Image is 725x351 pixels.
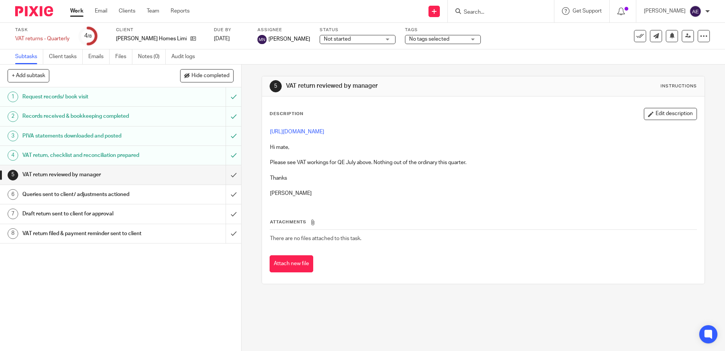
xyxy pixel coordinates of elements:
label: Status [320,27,395,33]
a: Files [115,49,132,64]
button: Hide completed [180,69,234,82]
h1: VAT return filed & payment reminder sent to client [22,228,153,239]
div: Instructions [661,83,697,89]
input: Search [463,9,531,16]
span: Hide completed [191,73,229,79]
span: There are no files attached to this task. [270,236,361,241]
a: Audit logs [171,49,201,64]
label: Assignee [257,27,310,33]
a: Team [147,7,159,15]
span: Not started [324,36,351,42]
label: Task [15,27,69,33]
div: 8 [8,228,18,239]
div: 1 [8,92,18,102]
h1: Request records/ book visit [22,91,153,103]
a: [URL][DOMAIN_NAME] [270,129,324,134]
p: Hi mate, [270,144,696,151]
span: [DATE] [214,36,230,41]
a: Client tasks [49,49,83,64]
h1: VAT return, checklist and reconciliation prepared [22,150,153,161]
label: Client [116,27,204,33]
h1: PIVA statements downloaded and posted [22,130,153,142]
p: [PERSON_NAME] [270,190,696,197]
div: 5 [270,80,282,92]
a: Reports [171,7,190,15]
div: 4 [8,150,18,161]
p: [PERSON_NAME] [644,7,686,15]
h1: VAT return reviewed by manager [22,169,153,180]
button: Attach new file [270,255,313,272]
span: [PERSON_NAME] [268,35,310,43]
h1: Draft return sent to client for approval [22,208,153,220]
div: 7 [8,209,18,219]
small: /8 [88,34,92,38]
h1: VAT return reviewed by manager [286,82,499,90]
h1: Queries sent to client/ adjustments actioned [22,189,153,200]
p: Description [270,111,303,117]
a: Work [70,7,83,15]
div: 2 [8,111,18,122]
span: No tags selected [409,36,449,42]
span: Attachments [270,220,306,224]
a: Emails [88,49,110,64]
p: [PERSON_NAME] Homes Limited [116,35,187,43]
img: Pixie [15,6,53,16]
div: 4 [84,32,92,40]
img: svg%3E [689,5,701,17]
label: Due by [214,27,248,33]
label: Tags [405,27,481,33]
a: Notes (0) [138,49,166,64]
div: 3 [8,131,18,141]
span: Get Support [573,8,602,14]
p: Thanks [270,174,696,182]
a: Clients [119,7,135,15]
div: 5 [8,170,18,180]
div: 6 [8,189,18,200]
a: Subtasks [15,49,43,64]
img: svg%3E [257,35,267,44]
button: Edit description [644,108,697,120]
a: Email [95,7,107,15]
div: VAT returns - Quarterly [15,35,69,43]
button: + Add subtask [8,69,49,82]
p: Please see VAT workings for QE July above. Nothing out of the ordinary this quarter. [270,159,696,166]
h1: Records received & bookkeeping completed [22,111,153,122]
